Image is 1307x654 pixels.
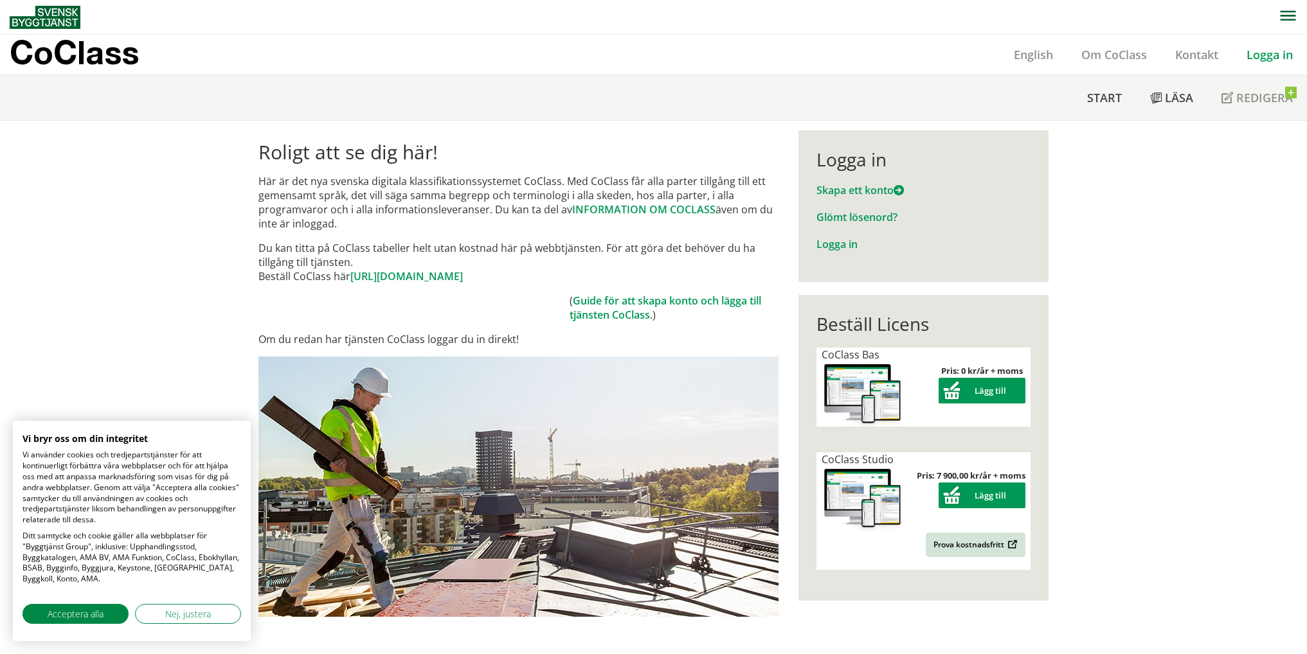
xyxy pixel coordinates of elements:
[258,241,779,283] p: Du kan titta på CoClass tabeller helt utan kostnad här på webbtjänsten. För att göra det behöver ...
[23,531,241,585] p: Ditt samtycke och cookie gäller alla webbplatser för "Byggtjänst Group", inklusive: Upphandlingss...
[1000,47,1067,62] a: English
[941,365,1023,376] strong: Pris: 0 kr/år + moms
[350,269,463,283] a: [URL][DOMAIN_NAME]
[10,45,139,60] p: CoClass
[1005,540,1018,549] img: Outbound.png
[822,452,894,466] span: CoClass Studio
[939,482,1025,508] button: Lägg till
[926,533,1025,557] a: Prova kostnadsfritt
[1161,47,1232,62] a: Kontakt
[822,348,879,362] span: CoClass Bas
[23,433,241,445] h2: Vi bryr oss om din integritet
[1067,47,1161,62] a: Om CoClass
[822,466,904,531] img: coclass-license.jpg
[816,210,897,224] a: Glömt lösenord?
[10,6,80,29] img: Svensk Byggtjänst
[570,294,779,322] td: ( .)
[816,148,1031,170] div: Logga in
[10,35,167,75] a: CoClass
[939,490,1025,501] a: Lägg till
[258,141,779,164] h1: Roligt att se dig här!
[23,604,129,624] button: Acceptera alla cookies
[939,385,1025,396] a: Lägg till
[822,362,904,427] img: coclass-license.jpg
[816,183,904,197] a: Skapa ett konto
[258,357,779,617] img: login.jpg
[1136,75,1207,120] a: Läsa
[816,313,1031,335] div: Beställ Licens
[572,202,716,217] a: INFORMATION OM COCLASS
[258,332,779,346] p: Om du redan har tjänsten CoClass loggar du in direkt!
[816,237,858,251] a: Logga in
[1165,90,1193,105] span: Läsa
[258,174,779,231] p: Här är det nya svenska digitala klassifikationssystemet CoClass. Med CoClass får alla parter till...
[23,450,241,526] p: Vi använder cookies och tredjepartstjänster för att kontinuerligt förbättra våra webbplatser och ...
[917,470,1025,481] strong: Pris: 7 900,00 kr/år + moms
[1087,90,1122,105] span: Start
[135,604,241,624] button: Justera cookie preferenser
[48,607,104,621] span: Acceptera alla
[165,607,211,621] span: Nej, justera
[1073,75,1136,120] a: Start
[570,294,761,322] a: Guide för att skapa konto och lägga till tjänsten CoClass
[1232,47,1307,62] a: Logga in
[939,378,1025,403] button: Lägg till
